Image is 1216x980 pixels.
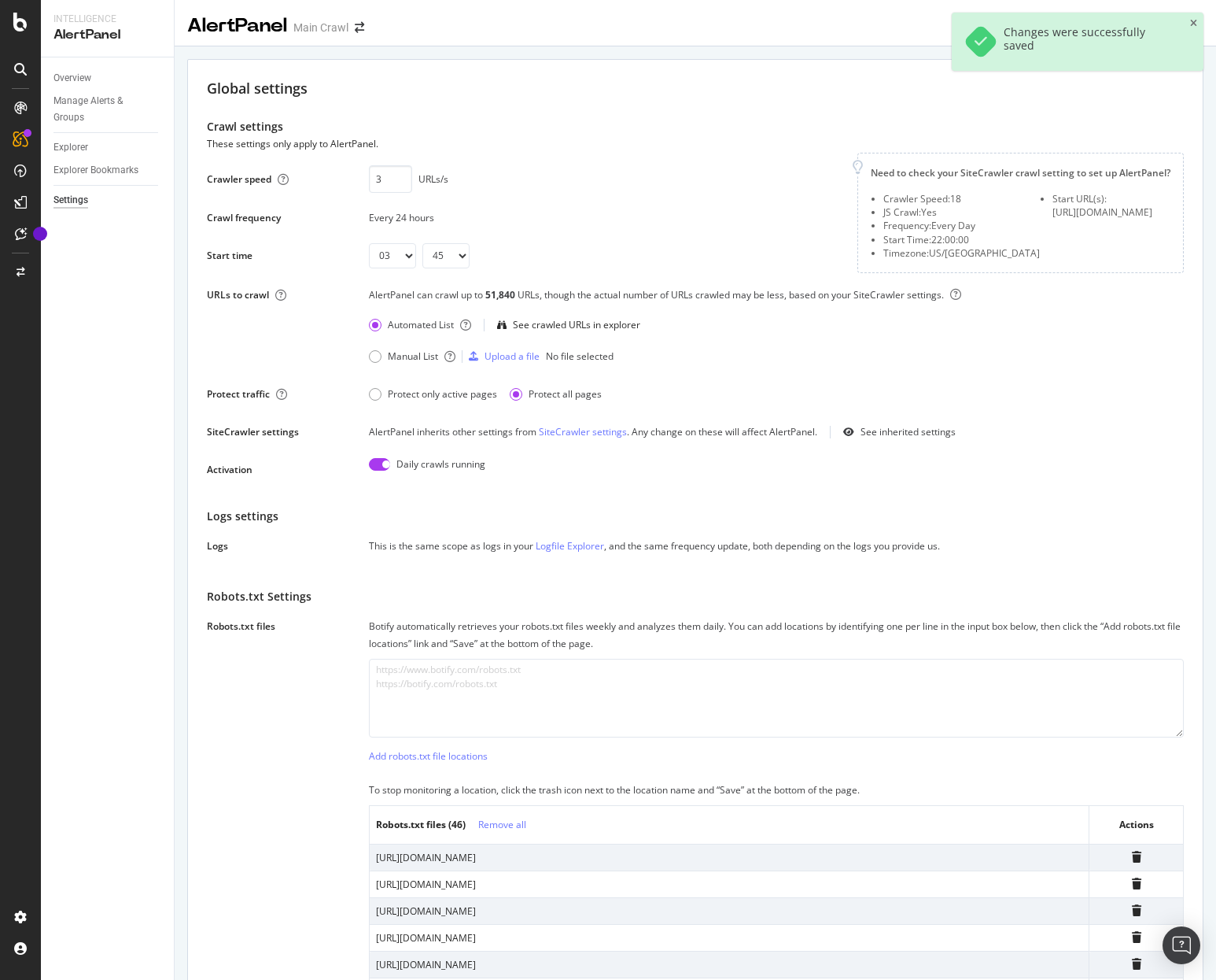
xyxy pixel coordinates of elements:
[207,539,228,553] div: Logs
[536,539,604,553] a: Logfile Explorer
[376,931,1082,945] div: [URL][DOMAIN_NAME]
[207,79,1184,99] div: Global settings
[53,70,91,87] div: Overview
[478,818,526,831] div: Remove all
[418,172,448,186] div: URLs/s
[33,227,47,241] div: Tooltip anchor
[53,162,163,179] a: Explorer Bookmarks
[1004,25,1175,58] div: Changes were successfully saved
[53,93,163,126] a: Manage Alerts & Groups
[369,387,497,401] div: Protect only active pages
[546,349,614,363] div: No file selected
[53,13,161,26] div: Intelligence
[207,508,1184,525] div: Logs settings
[207,425,299,438] div: SiteCrawler settings
[513,318,640,331] div: See crawled URLs in explorer
[53,139,88,156] div: Explorer
[883,192,1040,205] li: Crawler Speed: 18
[53,162,138,179] div: Explorer Bookmarks
[1190,19,1197,28] div: close toast
[207,118,1184,135] div: Crawl settings
[883,233,1040,246] li: Start Time: 22:00:00
[207,135,378,153] div: These settings only apply to AlertPanel.
[369,618,1184,653] div: Botify automatically retrieves your robots.txt files weekly and analyzes them daily. You can add ...
[1052,192,1152,205] li: Start URL(s):
[369,538,1184,555] div: This is the same scope as logs in your , and the same frequency update, both depending on the log...
[207,249,252,262] div: Start time
[485,288,518,301] div: 51,840
[53,70,163,87] a: Overview
[369,425,817,438] div: AlertPanel inherits other settings from . Any change on these will affect AlertPanel.
[293,20,348,35] div: Main Crawl
[376,958,1082,971] div: [URL][DOMAIN_NAME]
[370,805,1089,844] th: Robots.txt files ( 46 )
[207,172,271,186] div: Crawler speed
[53,139,163,156] a: Explorer
[369,749,488,763] div: Add robots.txt file locations
[883,205,1040,219] li: JS Crawl: Yes
[207,588,1184,605] div: Robots.txt Settings
[53,192,163,209] a: Settings
[469,344,540,369] button: Upload a file
[355,22,364,33] div: arrow-right-arrow-left
[207,463,252,476] div: Activation
[1052,205,1152,219] div: [URL][DOMAIN_NAME]
[1096,818,1177,831] div: Actions
[1163,926,1200,964] div: Open Intercom Messenger
[207,288,269,301] div: URLs to crawl
[53,26,161,44] div: AlertPanel
[388,387,497,401] div: Protect only active pages
[860,425,956,438] div: See inherited settings
[369,744,488,769] button: Add robots.txt file locations
[478,812,526,838] button: Remove all
[369,211,838,224] div: Every 24 hours
[485,349,540,363] div: Upload a file
[497,318,640,331] a: See crawled URLs in explorer
[53,192,88,209] div: Settings
[376,878,1082,891] div: [URL][DOMAIN_NAME]
[376,904,1082,918] div: [URL][DOMAIN_NAME]
[53,93,148,126] div: Manage Alerts & Groups
[396,457,485,483] div: Daily crawls running
[376,851,1082,864] div: [URL][DOMAIN_NAME]
[369,318,454,331] div: Automated List
[369,349,438,363] div: Manual List
[207,619,275,633] div: Robots.txt files
[510,387,602,401] div: Protect all pages
[388,318,454,331] div: Automated List
[883,219,1040,232] li: Frequency: Every Day
[883,246,1040,260] li: Timezone: US/[GEOGRAPHIC_DATA]
[369,782,1184,799] div: To stop monitoring a location, click the trash icon next to the location name and “Save” at the b...
[529,387,602,401] div: Protect all pages
[871,166,1170,179] div: Need to check your SiteCrawler crawl setting to set up AlertPanel?
[369,287,1184,312] div: AlertPanel can crawl up to URLs, though the actual number of URLs crawled may be less, based on y...
[187,13,287,39] div: AlertPanel
[388,349,438,363] div: Manual List
[497,312,640,338] button: See crawled URLs in explorer
[207,211,281,224] div: Crawl frequency
[207,387,270,401] div: Protect traffic
[539,425,627,438] a: SiteCrawler settings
